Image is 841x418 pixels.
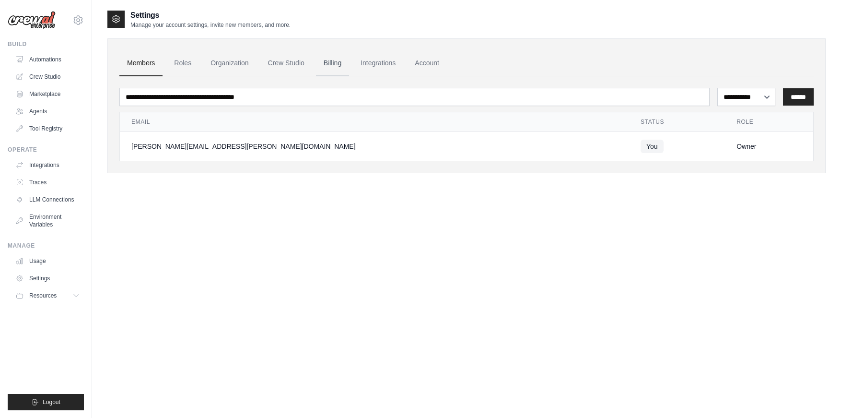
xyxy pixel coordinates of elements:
[130,10,291,21] h2: Settings
[12,192,84,207] a: LLM Connections
[120,112,629,132] th: Email
[629,112,725,132] th: Status
[8,394,84,410] button: Logout
[12,157,84,173] a: Integrations
[12,52,84,67] a: Automations
[8,146,84,154] div: Operate
[29,292,57,299] span: Resources
[725,112,813,132] th: Role
[260,50,312,76] a: Crew Studio
[8,242,84,250] div: Manage
[316,50,349,76] a: Billing
[353,50,403,76] a: Integrations
[407,50,447,76] a: Account
[8,40,84,48] div: Build
[43,398,60,406] span: Logout
[119,50,163,76] a: Members
[203,50,256,76] a: Organization
[8,11,56,29] img: Logo
[736,142,802,151] div: Owner
[12,209,84,232] a: Environment Variables
[130,21,291,29] p: Manage your account settings, invite new members, and more.
[12,271,84,286] a: Settings
[12,175,84,190] a: Traces
[131,142,618,151] div: [PERSON_NAME][EMAIL_ADDRESS][PERSON_NAME][DOMAIN_NAME]
[166,50,199,76] a: Roles
[12,288,84,303] button: Resources
[12,121,84,136] a: Tool Registry
[12,104,84,119] a: Agents
[12,86,84,102] a: Marketplace
[12,253,84,269] a: Usage
[12,69,84,84] a: Crew Studio
[641,140,664,153] span: You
